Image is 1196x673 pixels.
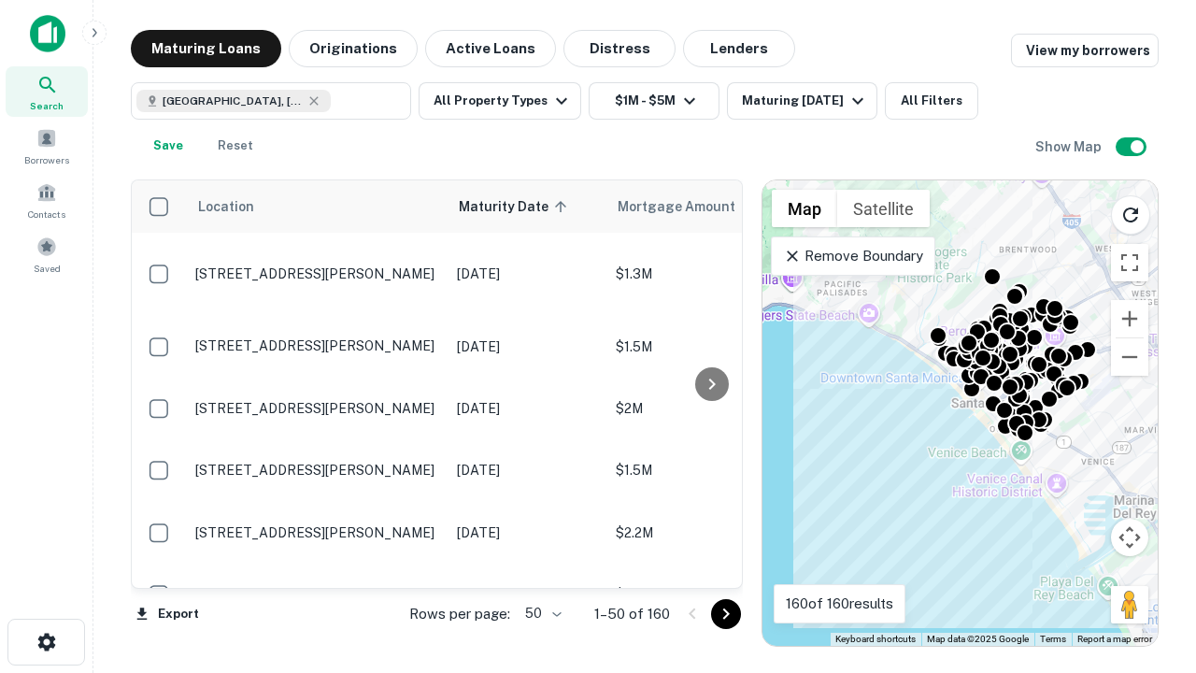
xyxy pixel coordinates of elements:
p: [STREET_ADDRESS][PERSON_NAME] [195,265,438,282]
span: Borrowers [24,152,69,167]
button: Go to next page [711,599,741,629]
p: $2M [616,398,803,419]
img: capitalize-icon.png [30,15,65,52]
span: Location [197,195,254,218]
button: Reload search area [1111,195,1150,235]
button: All Property Types [419,82,581,120]
span: Search [30,98,64,113]
img: Google [767,622,829,646]
p: [DATE] [457,398,597,419]
button: Maturing Loans [131,30,281,67]
p: Remove Boundary [783,245,922,267]
button: All Filters [885,82,978,120]
span: Maturity Date [459,195,573,218]
iframe: Chat Widget [1103,464,1196,553]
p: [DATE] [457,584,597,605]
button: Save your search to get updates of matches that match your search criteria. [138,127,198,165]
p: $1M [616,584,803,605]
button: $1M - $5M [589,82,719,120]
a: Contacts [6,175,88,225]
p: [STREET_ADDRESS][PERSON_NAME] [195,524,438,541]
p: [STREET_ADDRESS][PERSON_NAME] [195,586,438,603]
button: Show satellite imagery [837,190,930,227]
a: View my borrowers [1011,34,1159,67]
button: Show street map [772,190,837,227]
p: $2.2M [616,523,803,543]
h6: Show Map [1035,136,1104,157]
p: $1.3M [616,264,803,284]
p: [STREET_ADDRESS][PERSON_NAME] [195,400,438,417]
th: Maturity Date [448,180,606,233]
p: [STREET_ADDRESS][PERSON_NAME] [195,462,438,479]
th: Location [186,180,448,233]
p: [DATE] [457,264,597,284]
p: [DATE] [457,523,597,543]
p: 160 of 160 results [786,593,893,615]
a: Terms (opens in new tab) [1040,634,1066,644]
div: 0 0 [762,180,1158,646]
button: Keyboard shortcuts [835,633,916,646]
span: [GEOGRAPHIC_DATA], [GEOGRAPHIC_DATA], [GEOGRAPHIC_DATA] [163,93,303,109]
button: Originations [289,30,418,67]
button: Lenders [683,30,795,67]
span: Saved [34,261,61,276]
p: Rows per page: [409,603,510,625]
button: Reset [206,127,265,165]
button: Zoom in [1111,300,1148,337]
span: Mortgage Amount [618,195,760,218]
p: [DATE] [457,336,597,357]
button: Export [131,600,204,628]
a: Borrowers [6,121,88,171]
th: Mortgage Amount [606,180,812,233]
p: 1–50 of 160 [594,603,670,625]
a: Saved [6,229,88,279]
p: $1.5M [616,336,803,357]
a: Open this area in Google Maps (opens a new window) [767,622,829,646]
button: Distress [563,30,676,67]
a: Search [6,66,88,117]
button: Active Loans [425,30,556,67]
button: Zoom out [1111,338,1148,376]
button: Maturing [DATE] [727,82,877,120]
button: Drag Pegman onto the map to open Street View [1111,586,1148,623]
span: Map data ©2025 Google [927,634,1029,644]
p: [STREET_ADDRESS][PERSON_NAME] [195,337,438,354]
div: 50 [518,600,564,627]
p: [DATE] [457,460,597,480]
div: Maturing [DATE] [742,90,869,112]
button: Toggle fullscreen view [1111,244,1148,281]
a: Report a map error [1077,634,1152,644]
p: $1.5M [616,460,803,480]
span: Contacts [28,207,65,222]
